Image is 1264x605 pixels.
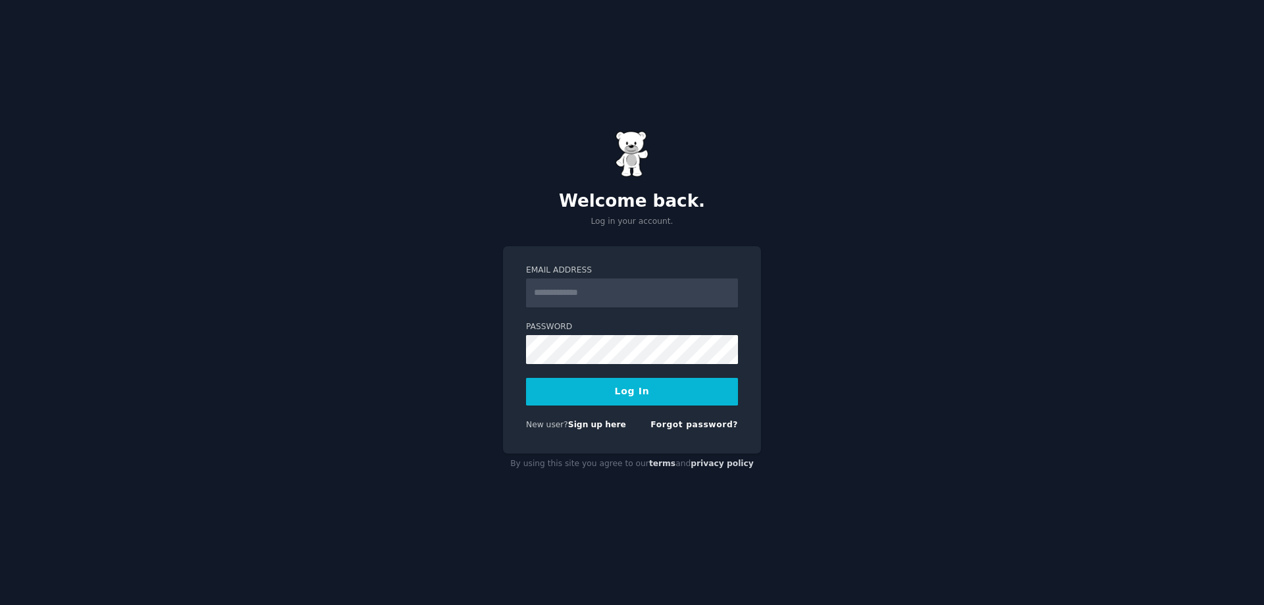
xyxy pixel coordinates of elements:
h2: Welcome back. [503,191,761,212]
a: privacy policy [691,459,754,468]
a: Forgot password? [650,420,738,429]
p: Log in your account. [503,216,761,228]
label: Password [526,321,738,333]
a: terms [649,459,675,468]
div: By using this site you agree to our and [503,454,761,475]
span: New user? [526,420,568,429]
label: Email Address [526,265,738,276]
button: Log In [526,378,738,406]
img: Gummy Bear [616,131,648,177]
a: Sign up here [568,420,626,429]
